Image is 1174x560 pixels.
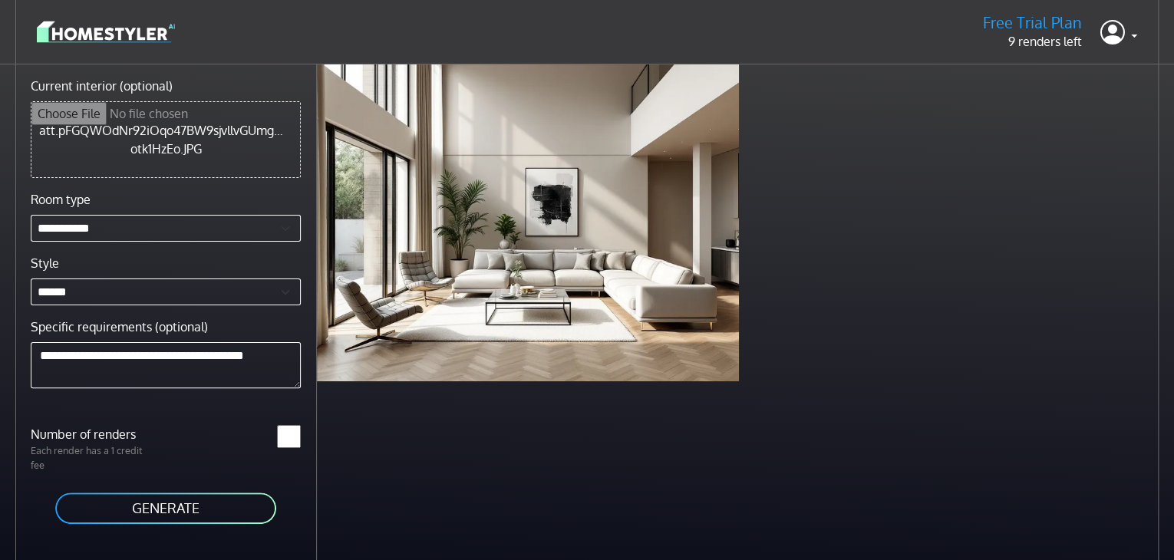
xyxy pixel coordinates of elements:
label: Room type [31,190,91,209]
label: Number of renders [21,425,166,443]
label: Specific requirements (optional) [31,318,208,336]
button: GENERATE [54,491,278,525]
p: Each render has a 1 credit fee [21,443,166,473]
label: Current interior (optional) [31,77,173,95]
label: Style [31,254,59,272]
img: logo-3de290ba35641baa71223ecac5eacb59cb85b4c7fdf211dc9aaecaaee71ea2f8.svg [37,18,175,45]
h5: Free Trial Plan [983,13,1082,32]
p: 9 renders left [983,32,1082,51]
